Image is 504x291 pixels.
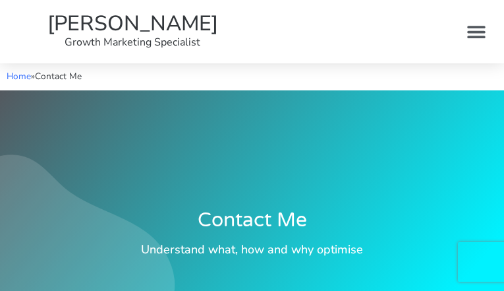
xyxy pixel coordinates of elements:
a: [PERSON_NAME] [47,9,218,38]
h3: Understand what, how and why optimise [28,243,476,255]
iframe: Chat Widget [438,228,504,291]
span: Contact Me [35,70,82,82]
h1: Contact Me [28,210,476,230]
div: Menu Toggle [461,16,491,46]
a: Home [7,70,31,82]
p: Growth Marketing Specialist [13,34,252,50]
span: » [7,70,82,82]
